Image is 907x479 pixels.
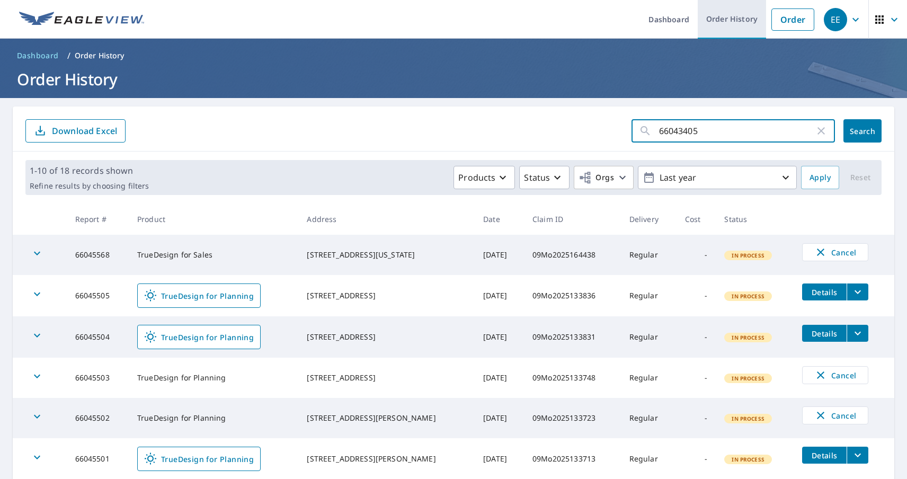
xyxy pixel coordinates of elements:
button: Cancel [802,406,868,424]
a: TrueDesign for Planning [137,325,261,349]
button: Apply [801,166,839,189]
td: Regular [621,398,677,438]
th: Report # [67,203,129,235]
td: - [677,358,716,398]
span: In Process [725,456,771,463]
p: Status [524,171,550,184]
span: Apply [810,171,831,184]
td: 66045503 [67,358,129,398]
td: TrueDesign for Planning [129,358,298,398]
td: 66045502 [67,398,129,438]
td: TrueDesign for Sales [129,235,298,275]
button: Cancel [802,243,868,261]
td: [DATE] [475,358,524,398]
span: Details [808,329,840,339]
a: Dashboard [13,47,63,64]
button: filesDropdownBtn-66045504 [847,325,868,342]
a: Order [771,8,814,31]
span: Details [808,450,840,460]
td: 09Mo2025133831 [524,316,621,358]
th: Cost [677,203,716,235]
th: Address [298,203,475,235]
div: [STREET_ADDRESS][PERSON_NAME] [307,454,466,464]
th: Product [129,203,298,235]
span: Dashboard [17,50,59,61]
span: Cancel [813,246,857,259]
p: Refine results by choosing filters [30,181,149,191]
span: In Process [725,252,771,259]
span: In Process [725,415,771,422]
button: filesDropdownBtn-66045505 [847,283,868,300]
p: 1-10 of 18 records shown [30,164,149,177]
div: [STREET_ADDRESS][PERSON_NAME] [307,413,466,423]
input: Address, Report #, Claim ID, etc. [659,116,815,146]
button: Download Excel [25,119,126,143]
span: Details [808,287,840,297]
td: 66045504 [67,316,129,358]
button: Cancel [802,366,868,384]
button: filesDropdownBtn-66045501 [847,447,868,464]
span: Cancel [813,409,857,422]
td: TrueDesign for Planning [129,398,298,438]
td: 09Mo2025133723 [524,398,621,438]
img: EV Logo [19,12,144,28]
td: Regular [621,358,677,398]
td: 09Mo2025164438 [524,235,621,275]
button: detailsBtn-66045505 [802,283,847,300]
button: detailsBtn-66045501 [802,447,847,464]
th: Delivery [621,203,677,235]
p: Download Excel [52,125,117,137]
a: TrueDesign for Planning [137,283,261,308]
button: detailsBtn-66045504 [802,325,847,342]
th: Status [716,203,794,235]
button: Products [454,166,515,189]
span: TrueDesign for Planning [144,453,254,465]
td: Regular [621,316,677,358]
p: Order History [75,50,125,61]
div: [STREET_ADDRESS] [307,372,466,383]
td: - [677,235,716,275]
span: Orgs [579,171,614,184]
td: - [677,398,716,438]
div: [STREET_ADDRESS] [307,332,466,342]
button: Search [843,119,882,143]
span: Search [852,126,873,136]
a: TrueDesign for Planning [137,447,261,471]
nav: breadcrumb [13,47,894,64]
td: Regular [621,235,677,275]
th: Claim ID [524,203,621,235]
p: Last year [655,168,779,187]
span: TrueDesign for Planning [144,331,254,343]
button: Status [519,166,570,189]
button: Orgs [574,166,634,189]
th: Date [475,203,524,235]
div: [STREET_ADDRESS] [307,290,466,301]
td: Regular [621,275,677,316]
td: 66045505 [67,275,129,316]
div: EE [824,8,847,31]
h1: Order History [13,68,894,90]
li: / [67,49,70,62]
p: Products [458,171,495,184]
td: [DATE] [475,316,524,358]
span: Cancel [813,369,857,382]
td: [DATE] [475,398,524,438]
span: In Process [725,292,771,300]
td: 66045568 [67,235,129,275]
td: - [677,316,716,358]
button: Last year [638,166,797,189]
td: [DATE] [475,275,524,316]
td: [DATE] [475,235,524,275]
td: 09Mo2025133748 [524,358,621,398]
span: In Process [725,375,771,382]
td: 09Mo2025133836 [524,275,621,316]
td: - [677,275,716,316]
div: [STREET_ADDRESS][US_STATE] [307,250,466,260]
span: In Process [725,334,771,341]
span: TrueDesign for Planning [144,289,254,302]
